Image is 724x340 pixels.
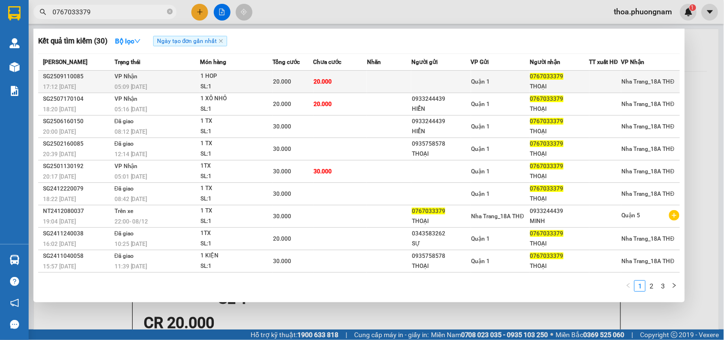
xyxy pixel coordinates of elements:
span: Nha Trang_18A THĐ [622,258,675,265]
span: search [40,9,46,15]
span: 30.000 [314,168,332,175]
div: 1 XÔ NHỎ [200,94,272,104]
div: SG2506160150 [43,117,112,127]
div: SG2507170104 [43,94,112,104]
span: 05:01 [DATE] [115,173,147,180]
span: Người gửi [411,59,438,65]
li: Next Page [669,280,680,292]
span: TT xuất HĐ [589,59,619,65]
div: THOẠI [530,171,588,181]
span: Quận 1 [472,235,490,242]
span: 30.000 [273,168,291,175]
span: 05:09 [DATE] [115,84,147,90]
div: SL: 1 [200,171,272,182]
div: SL: 1 [200,216,272,227]
span: 20.000 [273,101,291,107]
div: SL: 1 [200,194,272,204]
span: 30.000 [273,213,291,220]
span: 05:16 [DATE] [115,106,147,113]
span: 0767033379 [530,185,564,192]
span: Quận 5 [622,212,640,219]
span: 0767033379 [530,118,564,125]
span: 18:22 [DATE] [43,196,76,202]
button: right [669,280,680,292]
span: Món hàng [200,59,226,65]
div: 1TX [200,228,272,239]
span: Nha Trang_18A THĐ [622,168,675,175]
div: 1 TX [200,206,272,216]
span: 20.000 [314,101,332,107]
span: 15:57 [DATE] [43,263,76,270]
div: 0935758578 [412,251,470,261]
span: VP Nhận [115,163,138,170]
span: close-circle [167,8,173,17]
div: SL: 1 [200,82,272,92]
div: THOẠI [530,261,588,271]
span: 0767033379 [530,163,564,170]
span: VP Gửi [471,59,489,65]
span: Quận 1 [472,258,490,265]
span: Đã giao [115,140,134,147]
strong: Bộ lọc [115,37,141,45]
div: 1 KIỆN [200,251,272,261]
span: 0767033379 [530,230,564,237]
img: warehouse-icon [10,255,20,265]
span: left [626,283,631,288]
span: 12:14 [DATE] [115,151,147,158]
div: SL: 1 [200,127,272,137]
div: 0933244439 [412,117,470,127]
span: Quận 1 [472,123,490,130]
a: 2 [646,281,657,291]
div: 1 TX [200,183,272,194]
span: 20.000 [273,78,291,85]
li: Previous Page [623,280,634,292]
span: 17:12 [DATE] [43,84,76,90]
span: 08:12 [DATE] [115,128,147,135]
span: Nha Trang_18A THĐ [622,101,675,107]
div: SG2501130192 [43,161,112,171]
span: 30.000 [273,258,291,265]
div: THOẠI [530,239,588,249]
span: close [219,39,223,43]
img: logo-vxr [8,6,21,21]
span: 19:04 [DATE] [43,218,76,225]
div: THOẠI [530,149,588,159]
span: 0767033379 [530,96,564,102]
div: SG2410090124 [43,274,112,284]
span: 30.000 [273,191,291,197]
span: Chưa cước [314,59,342,65]
span: down [134,38,141,44]
span: question-circle [10,277,19,286]
div: SG2411040058 [43,251,112,261]
div: SL: 1 [200,261,272,272]
span: 10:25 [DATE] [115,241,147,247]
span: close-circle [167,9,173,14]
div: 1 TX [200,116,272,127]
span: Tổng cước [273,59,300,65]
span: 11:39 [DATE] [115,263,147,270]
img: warehouse-icon [10,62,20,72]
div: 0933244439 [530,206,588,216]
div: 1 TX [200,138,272,149]
div: SL: 1 [200,149,272,159]
div: THOẠI [412,216,470,226]
span: 30.000 [273,123,291,130]
span: Quận 1 [472,101,490,107]
span: 20.000 [273,235,291,242]
button: Bộ lọcdown [107,33,148,49]
div: THOẠI [530,82,588,92]
div: THOẠI [530,127,588,137]
div: SG2412220079 [43,184,112,194]
img: logo.jpg [104,12,126,35]
span: Nha Trang_18A THĐ [622,191,675,197]
div: 0935758578 [412,139,470,149]
div: THOẠI [412,261,470,271]
span: 0767033379 [412,208,445,214]
span: Ngày tạo đơn gần nhất [153,36,227,46]
span: Trên xe [115,208,133,214]
span: 22:00 - 08/12 [115,218,148,225]
div: SL: 1 [200,239,272,249]
img: solution-icon [10,86,20,96]
div: HIỂN [412,104,470,114]
div: MINH [530,216,588,226]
